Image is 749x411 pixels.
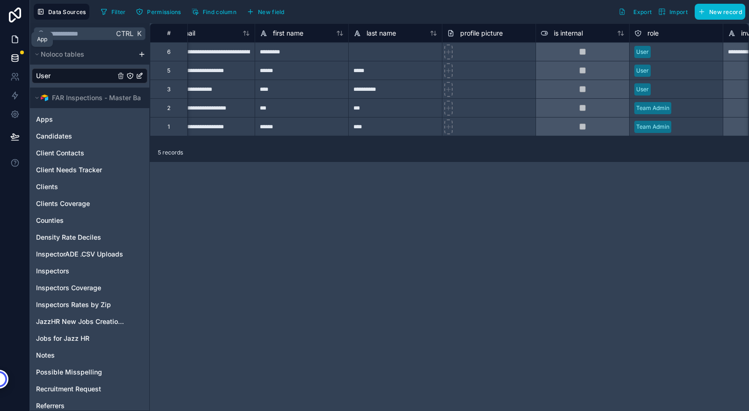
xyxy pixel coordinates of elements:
[167,86,170,93] div: 3
[132,5,184,19] button: Permissions
[691,4,745,20] a: New record
[147,8,181,15] span: Permissions
[111,8,126,15] span: Filter
[34,4,89,20] button: Data Sources
[167,67,170,74] div: 5
[669,8,688,15] span: Import
[179,29,195,38] span: email
[243,5,288,19] button: New field
[273,29,303,38] span: first name
[709,8,742,15] span: New record
[367,29,396,38] span: last name
[695,4,745,20] button: New record
[636,66,649,75] div: User
[97,5,129,19] button: Filter
[136,30,142,37] span: K
[655,4,691,20] button: Import
[636,104,669,112] div: Team Admin
[157,29,180,37] div: #
[554,29,583,38] span: is internal
[636,48,649,56] div: User
[460,29,503,38] span: profile picture
[633,8,652,15] span: Export
[615,4,655,20] button: Export
[636,85,649,94] div: User
[167,104,170,112] div: 2
[37,36,47,43] div: App
[647,29,659,38] span: role
[115,28,134,39] span: Ctrl
[168,123,170,131] div: 1
[188,5,240,19] button: Find column
[167,48,170,56] div: 6
[203,8,236,15] span: Find column
[636,123,669,131] div: Team Admin
[258,8,285,15] span: New field
[48,8,86,15] span: Data Sources
[132,5,188,19] a: Permissions
[158,149,183,156] span: 5 records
